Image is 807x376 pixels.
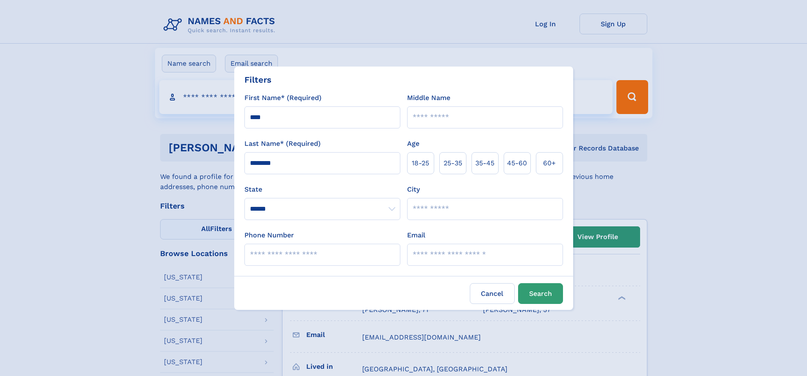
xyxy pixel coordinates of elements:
[475,158,494,168] span: 35‑45
[244,93,322,103] label: First Name* (Required)
[407,230,425,240] label: Email
[407,93,450,103] label: Middle Name
[518,283,563,304] button: Search
[244,73,272,86] div: Filters
[470,283,515,304] label: Cancel
[244,139,321,149] label: Last Name* (Required)
[444,158,462,168] span: 25‑35
[407,184,420,195] label: City
[244,184,400,195] label: State
[507,158,527,168] span: 45‑60
[412,158,429,168] span: 18‑25
[244,230,294,240] label: Phone Number
[543,158,556,168] span: 60+
[407,139,419,149] label: Age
